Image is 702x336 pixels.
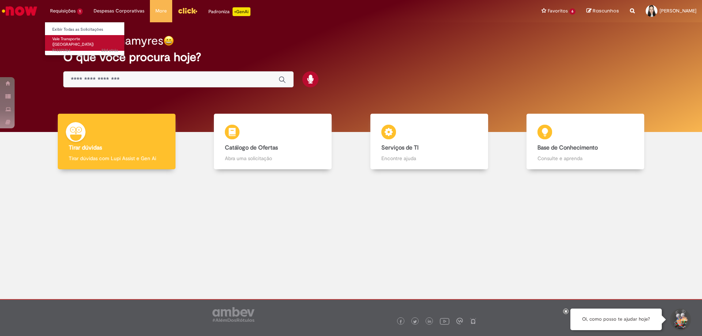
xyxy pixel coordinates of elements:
[233,7,250,16] p: +GenAi
[456,318,463,324] img: logo_footer_workplace.png
[94,7,144,15] span: Despesas Corporativas
[225,144,278,151] b: Catálogo de Ofertas
[52,36,94,48] span: Vale Transporte ([GEOGRAPHIC_DATA])
[178,5,197,16] img: click_logo_yellow_360x200.png
[593,7,619,14] span: Rascunhos
[45,22,125,56] ul: Requisições
[440,316,449,326] img: logo_footer_youtube.png
[586,8,619,15] a: Rascunhos
[52,48,118,53] span: R13371764
[548,7,568,15] span: Favoritos
[399,320,403,324] img: logo_footer_facebook.png
[1,4,38,18] img: ServiceNow
[381,155,477,162] p: Encontre ajuda
[470,318,476,324] img: logo_footer_naosei.png
[669,309,691,331] button: Iniciar Conversa de Suporte
[537,144,598,151] b: Base de Conhecimento
[381,144,419,151] b: Serviços de TI
[208,7,250,16] div: Padroniza
[101,48,118,53] span: 22d atrás
[69,144,102,151] b: Tirar dúvidas
[570,309,662,330] div: Oi, como posso te ajudar hoje?
[351,114,507,170] a: Serviços de TI Encontre ajuda
[428,320,431,324] img: logo_footer_linkedin.png
[569,8,575,15] span: 6
[660,8,697,14] span: [PERSON_NAME]
[537,155,633,162] p: Consulte e aprenda
[163,35,174,46] img: happy-face.png
[69,155,165,162] p: Tirar dúvidas com Lupi Assist e Gen Ai
[45,26,125,34] a: Exibir Todas as Solicitações
[101,48,118,53] time: 07/08/2025 15:11:31
[413,320,417,324] img: logo_footer_twitter.png
[225,155,321,162] p: Abra uma solicitação
[155,7,167,15] span: More
[212,307,254,322] img: logo_footer_ambev_rotulo_gray.png
[45,35,125,51] a: Aberto R13371764 : Vale Transporte (VT)
[195,114,351,170] a: Catálogo de Ofertas Abra uma solicitação
[38,114,195,170] a: Tirar dúvidas Tirar dúvidas com Lupi Assist e Gen Ai
[63,51,639,64] h2: O que você procura hoje?
[77,8,83,15] span: 1
[507,114,664,170] a: Base de Conhecimento Consulte e aprenda
[50,7,76,15] span: Requisições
